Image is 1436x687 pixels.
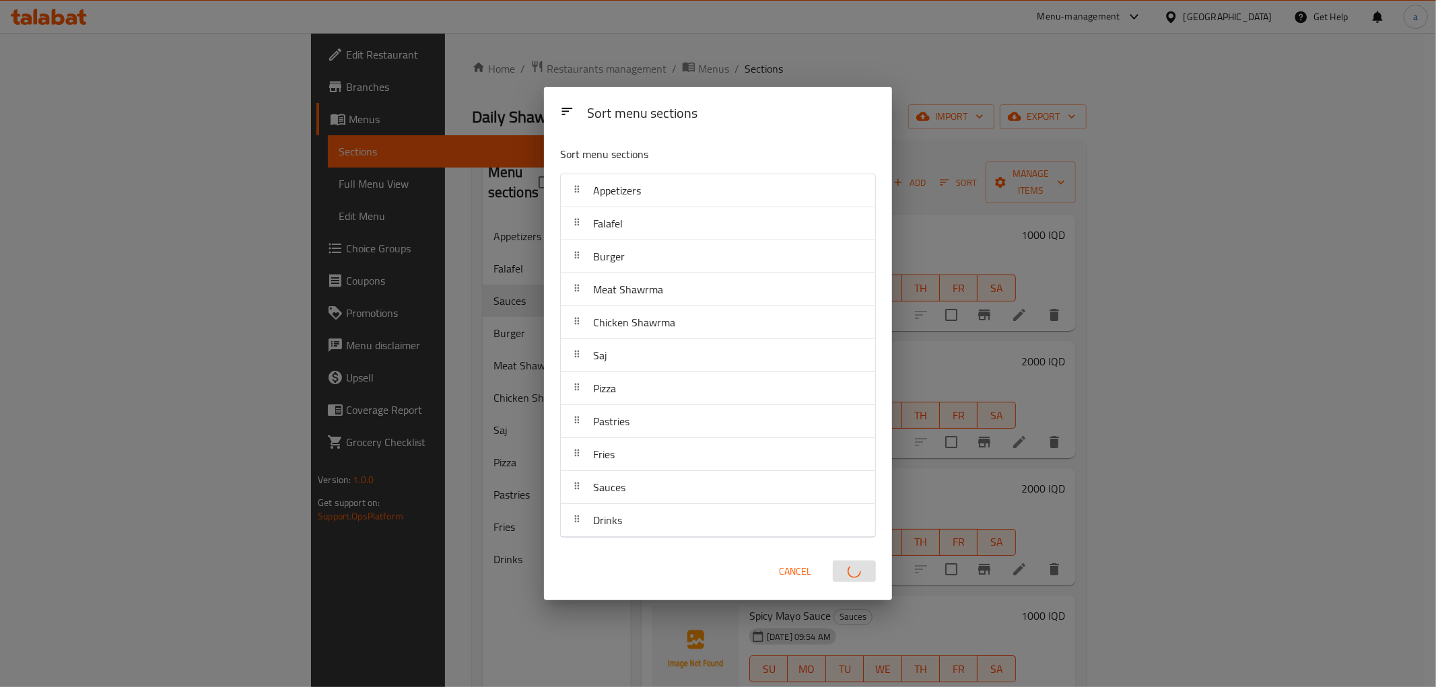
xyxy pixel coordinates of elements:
div: Saj [561,339,875,372]
p: Sort menu sections [560,146,811,163]
span: Chicken Shawrma [593,312,675,332]
div: Sort menu sections [582,99,881,129]
span: Pizza [593,378,616,398]
span: Pastries [593,411,629,431]
span: Fries [593,444,615,464]
div: Meat Shawrma [561,273,875,306]
span: Appetizers [593,180,641,201]
span: Saj [593,345,607,365]
div: Sauces [561,471,875,504]
span: Sauces [593,477,625,497]
span: Falafel [593,213,623,233]
div: Drinks [561,504,875,537]
div: Falafel [561,207,875,240]
div: Pizza [561,372,875,405]
span: Drinks [593,510,622,530]
div: Pastries [561,405,875,438]
button: Cancel [774,559,817,584]
span: Burger [593,246,625,266]
div: Fries [561,438,875,471]
div: Chicken Shawrma [561,306,875,339]
span: Meat Shawrma [593,279,663,299]
span: Cancel [779,563,811,580]
div: Appetizers [561,174,875,207]
div: Burger [561,240,875,273]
